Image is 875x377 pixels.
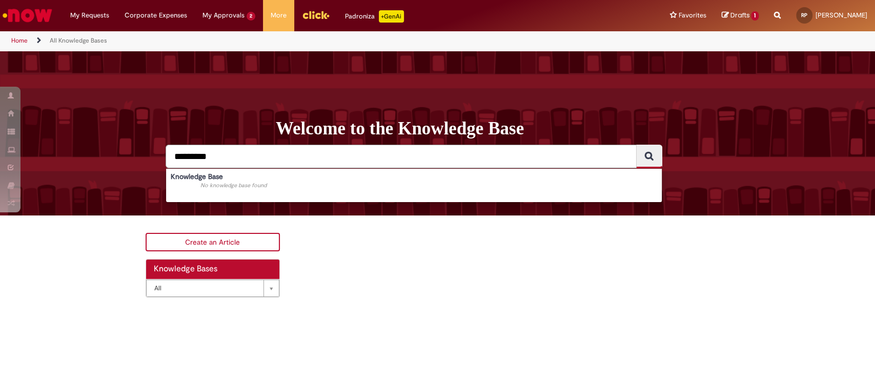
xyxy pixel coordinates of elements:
[247,12,255,21] span: 2
[721,11,759,21] a: Drafts
[146,233,280,251] a: Create an Article
[11,36,28,45] a: Home
[125,10,187,21] span: Corporate Expenses
[751,11,759,21] span: 1
[166,145,637,168] input: Search
[8,31,576,50] ul: Page breadcrumbs
[154,280,259,296] span: All
[202,10,245,21] span: My Approvals
[816,11,867,19] span: [PERSON_NAME]
[146,279,280,297] div: Base de Conocimiento
[171,172,223,181] b: Knowledge Base
[730,10,749,20] span: Drafts
[302,7,330,23] img: click_logo_yellow_360x200.png
[146,280,280,297] a: All
[801,12,807,18] span: RP
[379,10,404,23] p: +GenAi
[271,10,287,21] span: More
[345,10,404,23] div: Padroniza
[636,145,662,168] button: Search
[50,36,107,45] a: All Knowledge Bases
[1,5,54,26] img: ServiceNow
[70,10,109,21] span: My Requests
[200,182,661,190] div: No knowledge base found
[276,118,738,140] h1: Welcome to the Knowledge Base
[154,265,272,274] h2: Knowledge Bases
[678,10,706,21] span: Favorites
